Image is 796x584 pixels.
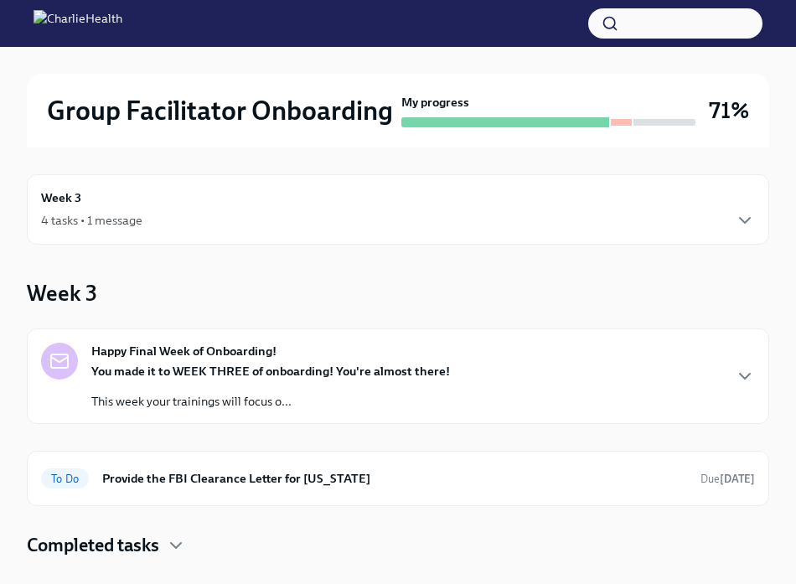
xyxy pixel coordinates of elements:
[27,533,159,558] h4: Completed tasks
[27,278,97,308] h3: Week 3
[41,473,89,485] span: To Do
[91,393,450,410] p: This week your trainings will focus o...
[401,94,469,111] strong: My progress
[34,10,122,37] img: CharlieHealth
[47,94,393,127] h2: Group Facilitator Onboarding
[41,212,142,229] div: 4 tasks • 1 message
[27,533,769,558] div: Completed tasks
[720,473,755,485] strong: [DATE]
[700,471,755,487] span: October 14th, 2025 10:00
[709,96,749,126] h3: 71%
[102,469,687,488] h6: Provide the FBI Clearance Letter for [US_STATE]
[41,465,755,492] a: To DoProvide the FBI Clearance Letter for [US_STATE]Due[DATE]
[41,189,81,207] h6: Week 3
[91,364,450,379] strong: You made it to WEEK THREE of onboarding! You're almost there!
[91,343,277,359] strong: Happy Final Week of Onboarding!
[700,473,755,485] span: Due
